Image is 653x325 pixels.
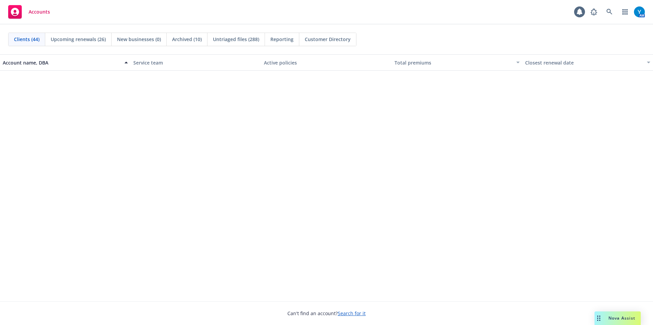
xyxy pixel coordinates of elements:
[51,36,106,43] span: Upcoming renewals (26)
[117,36,161,43] span: New businesses (0)
[5,2,53,21] a: Accounts
[133,59,258,66] div: Service team
[603,5,616,19] a: Search
[618,5,632,19] a: Switch app
[305,36,351,43] span: Customer Directory
[3,59,120,66] div: Account name, DBA
[634,6,645,17] img: photo
[287,310,366,317] span: Can't find an account?
[522,54,653,71] button: Closest renewal date
[172,36,202,43] span: Archived (10)
[338,310,366,317] a: Search for it
[213,36,259,43] span: Untriaged files (288)
[587,5,601,19] a: Report a Bug
[131,54,261,71] button: Service team
[595,311,641,325] button: Nova Assist
[608,315,635,321] span: Nova Assist
[261,54,392,71] button: Active policies
[264,59,389,66] div: Active policies
[595,311,603,325] div: Drag to move
[270,36,294,43] span: Reporting
[14,36,39,43] span: Clients (44)
[392,54,522,71] button: Total premiums
[29,9,50,15] span: Accounts
[525,59,643,66] div: Closest renewal date
[395,59,512,66] div: Total premiums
